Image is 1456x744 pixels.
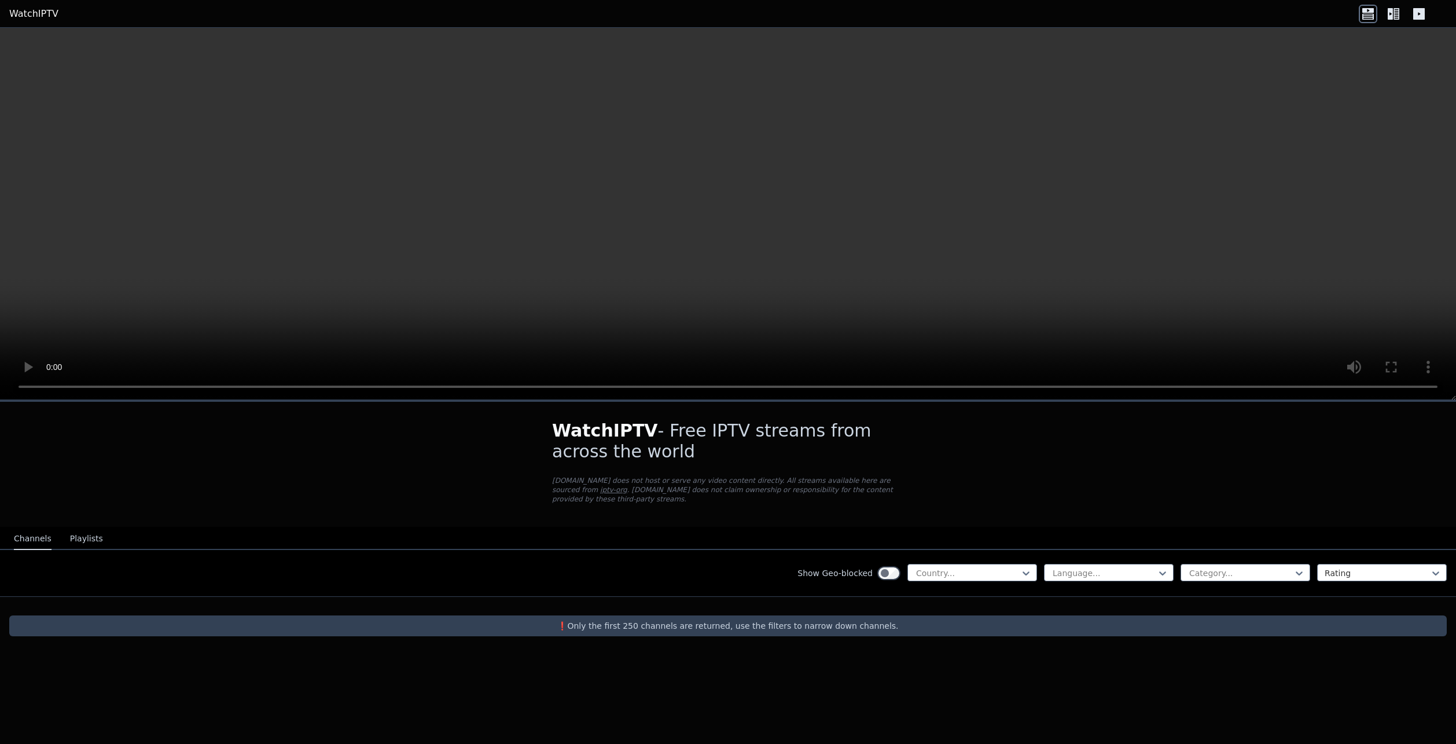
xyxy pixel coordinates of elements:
a: iptv-org [600,486,627,494]
button: Channels [14,528,52,550]
p: ❗️Only the first 250 channels are returned, use the filters to narrow down channels. [14,620,1442,632]
h1: - Free IPTV streams from across the world [552,420,904,462]
a: WatchIPTV [9,7,58,21]
label: Show Geo-blocked [797,567,873,579]
button: Playlists [70,528,103,550]
p: [DOMAIN_NAME] does not host or serve any video content directly. All streams available here are s... [552,476,904,504]
span: WatchIPTV [552,420,658,441]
